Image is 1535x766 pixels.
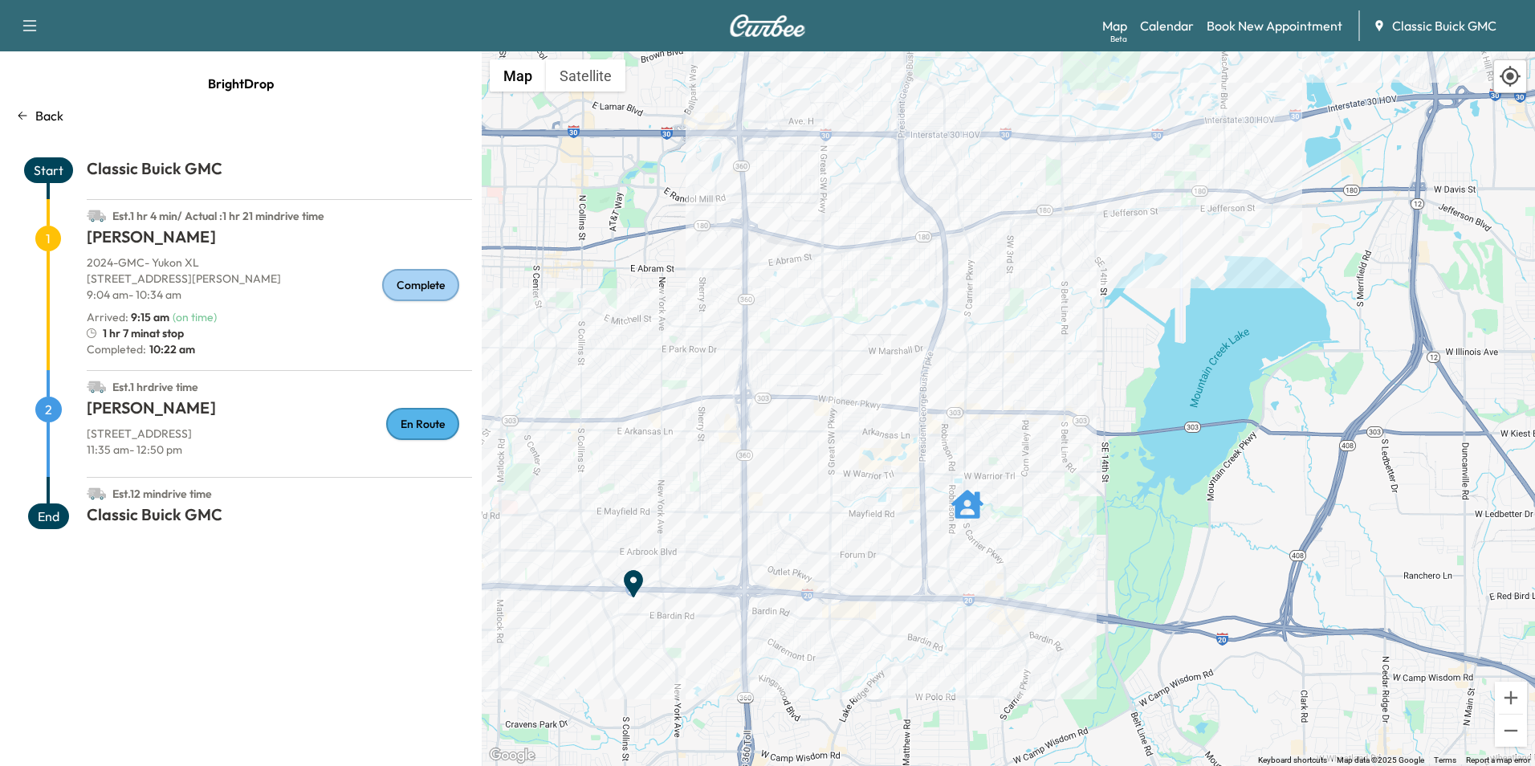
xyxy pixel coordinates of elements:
[24,157,73,183] span: Start
[87,287,472,303] p: 9:04 am - 10:34 am
[112,209,324,223] span: Est. 1 hr 4 min / Actual : 1 hr 21 min drive time
[87,341,472,357] p: Completed:
[103,325,184,341] span: 1 hr 7 min at stop
[35,106,63,125] p: Back
[1392,16,1496,35] span: Classic Buick GMC
[1110,33,1127,45] div: Beta
[1495,682,1527,714] button: Zoom in
[87,271,472,287] p: [STREET_ADDRESS][PERSON_NAME]
[1434,756,1456,764] a: Terms (opens in new tab)
[1466,756,1530,764] a: Report a map error
[486,745,539,766] img: Google
[617,560,649,592] gmp-advanced-marker: End Point
[87,226,472,255] h1: [PERSON_NAME]
[729,14,806,37] img: Curbee Logo
[35,397,62,422] span: 2
[1207,16,1342,35] a: Book New Appointment
[1337,756,1424,764] span: Map data ©2025 Google
[486,745,539,766] a: Open this area in Google Maps (opens a new window)
[35,226,61,251] span: 1
[87,442,472,458] p: 11:35 am - 12:50 pm
[382,269,459,301] div: Complete
[173,310,217,324] span: ( on time )
[87,255,472,271] p: 2024 - GMC - Yukon XL
[87,397,472,426] h1: [PERSON_NAME]
[1495,715,1527,747] button: Zoom out
[951,480,983,512] gmp-advanced-marker: Justin Wallace
[1258,755,1327,766] button: Keyboard shortcuts
[131,310,169,324] span: 9:15 am
[490,59,546,92] button: Show street map
[28,503,69,529] span: End
[1140,16,1194,35] a: Calendar
[87,309,169,325] p: Arrived :
[546,59,625,92] button: Show satellite imagery
[112,487,212,501] span: Est. 12 min drive time
[208,67,274,100] span: BrightDrop
[386,408,459,440] div: En Route
[112,380,198,394] span: Est. 1 hr drive time
[1102,16,1127,35] a: MapBeta
[87,157,472,186] h1: Classic Buick GMC
[87,426,472,442] p: [STREET_ADDRESS]
[87,503,472,532] h1: Classic Buick GMC
[1493,59,1527,93] div: Recenter map
[146,341,195,357] span: 10:22 am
